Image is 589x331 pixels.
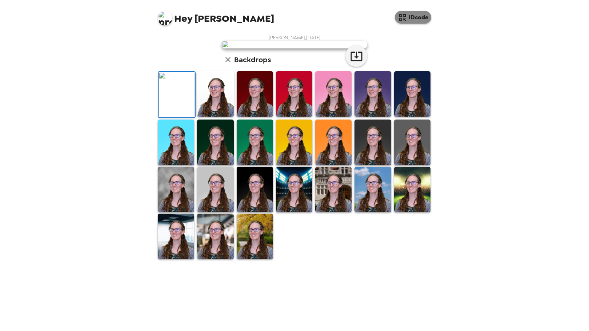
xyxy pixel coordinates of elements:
[159,72,195,117] img: Original
[174,12,192,25] span: Hey
[234,54,271,65] h6: Backdrops
[222,41,367,49] img: user
[395,11,431,24] button: IDcode
[158,11,172,25] img: profile pic
[269,35,321,41] span: [PERSON_NAME] , [DATE]
[158,7,274,24] span: [PERSON_NAME]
